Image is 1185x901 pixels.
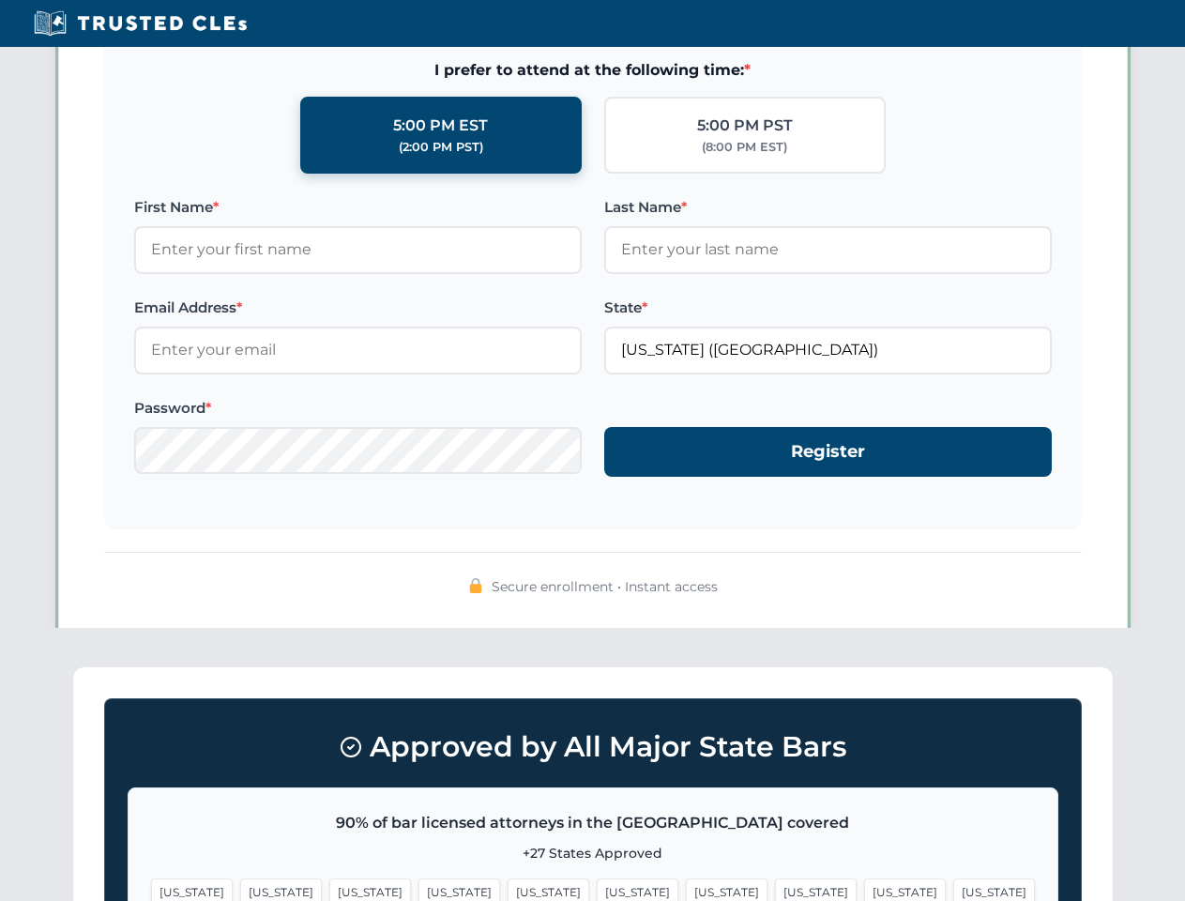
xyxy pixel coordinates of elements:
[134,327,582,374] input: Enter your email
[604,427,1052,477] button: Register
[697,114,793,138] div: 5:00 PM PST
[492,576,718,597] span: Secure enrollment • Instant access
[604,226,1052,273] input: Enter your last name
[468,578,483,593] img: 🔒
[702,138,787,157] div: (8:00 PM EST)
[134,196,582,219] label: First Name
[604,196,1052,219] label: Last Name
[128,722,1058,772] h3: Approved by All Major State Bars
[399,138,483,157] div: (2:00 PM PST)
[134,297,582,319] label: Email Address
[604,297,1052,319] label: State
[604,327,1052,374] input: Florida (FL)
[134,397,582,420] label: Password
[151,811,1035,835] p: 90% of bar licensed attorneys in the [GEOGRAPHIC_DATA] covered
[393,114,488,138] div: 5:00 PM EST
[28,9,252,38] img: Trusted CLEs
[134,58,1052,83] span: I prefer to attend at the following time:
[134,226,582,273] input: Enter your first name
[151,843,1035,863] p: +27 States Approved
